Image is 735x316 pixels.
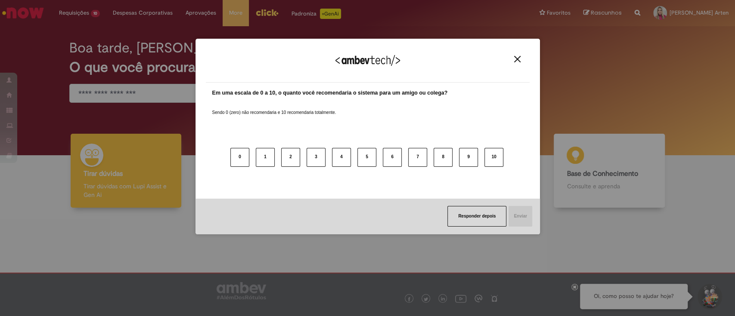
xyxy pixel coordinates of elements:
label: Sendo 0 (zero) não recomendaria e 10 recomendaria totalmente. [212,99,336,116]
button: 8 [434,148,453,167]
button: 2 [281,148,300,167]
label: Em uma escala de 0 a 10, o quanto você recomendaria o sistema para um amigo ou colega? [212,89,448,97]
img: Logo Ambevtech [335,55,400,66]
button: 7 [408,148,427,167]
button: 4 [332,148,351,167]
button: 9 [459,148,478,167]
button: Close [512,55,523,63]
button: 1 [256,148,275,167]
button: 0 [230,148,249,167]
button: 5 [357,148,376,167]
img: Close [514,56,521,62]
button: 3 [307,148,326,167]
button: Responder depois [447,206,506,227]
button: 10 [484,148,503,167]
button: 6 [383,148,402,167]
